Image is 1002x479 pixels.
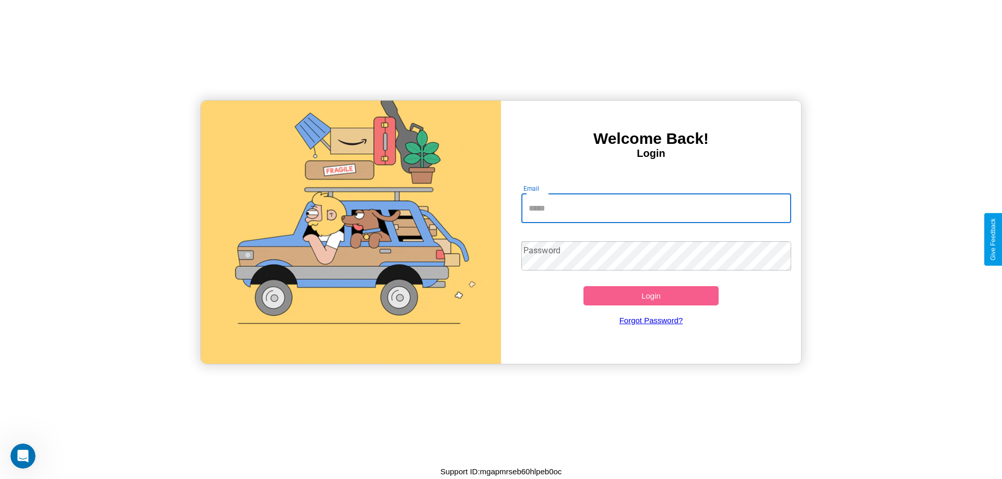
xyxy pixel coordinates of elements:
[440,464,562,478] p: Support ID: mgapmrseb60hlpeb0oc
[501,148,801,159] h4: Login
[989,218,997,261] div: Give Feedback
[583,286,719,305] button: Login
[201,101,501,364] img: gif
[523,184,540,193] label: Email
[10,444,35,469] iframe: Intercom live chat
[516,305,786,335] a: Forgot Password?
[501,130,801,148] h3: Welcome Back!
